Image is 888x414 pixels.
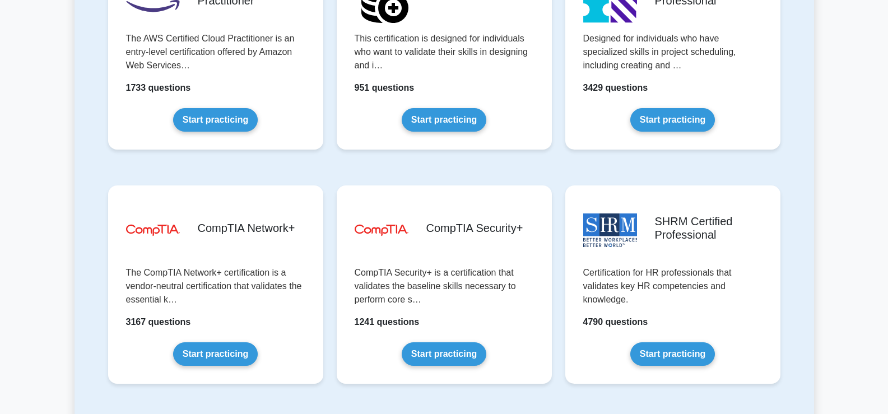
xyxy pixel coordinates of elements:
[402,342,486,366] a: Start practicing
[402,108,486,132] a: Start practicing
[173,342,258,366] a: Start practicing
[173,108,258,132] a: Start practicing
[630,342,715,366] a: Start practicing
[630,108,715,132] a: Start practicing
